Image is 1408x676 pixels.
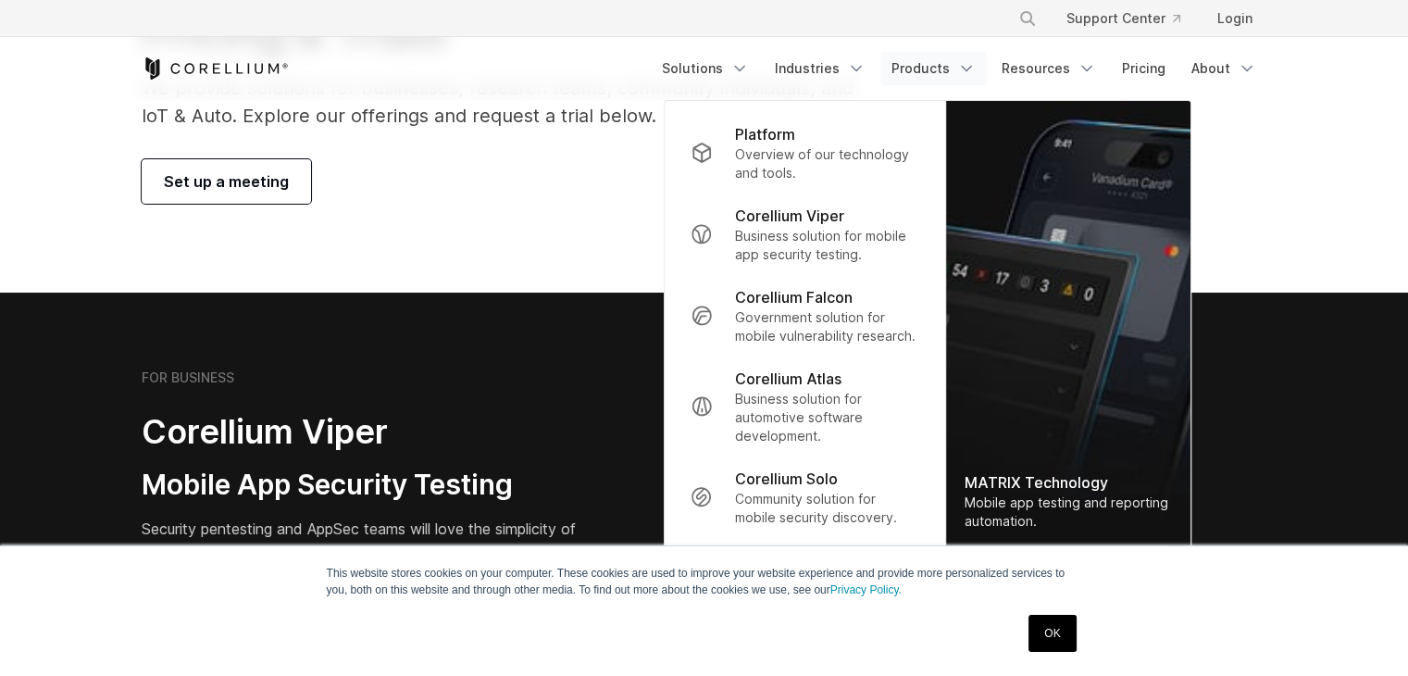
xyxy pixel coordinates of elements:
a: Corellium Atlas Business solution for automotive software development. [676,357,934,457]
p: Business solution for automotive software development. [735,390,919,445]
p: Corellium Viper [735,205,844,227]
div: Navigation Menu [996,2,1267,35]
span: Set up a meeting [164,170,289,193]
a: Pricing [1111,52,1177,85]
a: Products [880,52,987,85]
div: MATRIX Technology [965,471,1173,494]
h6: FOR BUSINESS [142,369,234,386]
p: Security pentesting and AppSec teams will love the simplicity of automated report generation comb... [142,518,616,584]
a: Resources [991,52,1107,85]
a: Login [1202,2,1267,35]
a: Industries [764,52,877,85]
p: Government solution for mobile vulnerability research. [735,308,919,345]
a: Solutions [651,52,760,85]
div: Mobile app testing and reporting automation. [965,494,1173,531]
p: Corellium Solo [735,468,838,490]
p: Overview of our technology and tools. [735,145,919,182]
a: Support Center [1052,2,1195,35]
h3: Mobile App Security Testing [142,468,616,503]
a: Corellium Viper Business solution for mobile app security testing. [676,194,934,275]
h2: Corellium Viper [142,411,616,453]
p: Business solution for mobile app security testing. [735,227,919,264]
p: Community solution for mobile security discovery. [735,490,919,527]
div: Navigation Menu [651,52,1267,85]
a: Corellium Falcon Government solution for mobile vulnerability research. [676,275,934,357]
p: This website stores cookies on your computer. These cookies are used to improve your website expe... [327,565,1082,598]
a: Corellium Solo Community solution for mobile security discovery. [676,457,934,538]
img: Matrix_WebNav_1x [946,101,1191,549]
a: Corellium Home [142,57,289,80]
a: OK [1028,615,1076,652]
button: Search [1011,2,1044,35]
a: Set up a meeting [142,159,311,204]
a: MATRIX Technology Mobile app testing and reporting automation. [946,101,1191,549]
p: Corellium Atlas [735,368,841,390]
p: Platform [735,123,795,145]
p: Corellium Falcon [735,286,853,308]
a: About [1180,52,1267,85]
a: Privacy Policy. [830,583,902,596]
p: We provide solutions for businesses, research teams, community individuals, and IoT & Auto. Explo... [142,74,879,130]
a: Platform Overview of our technology and tools. [676,112,934,194]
